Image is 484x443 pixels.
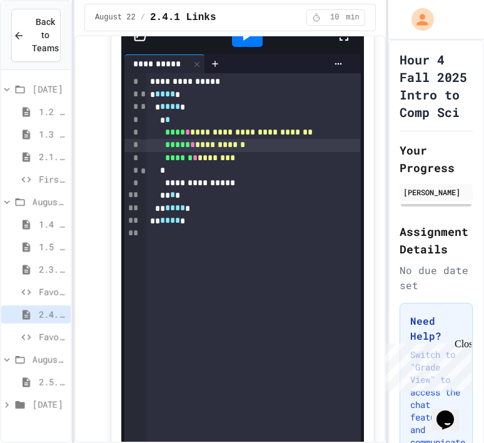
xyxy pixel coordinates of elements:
[39,150,66,163] span: 2.1.1 Intro to HTML
[33,398,66,411] span: [DATE]
[39,240,66,253] span: 1.5 Browsers
[398,5,437,34] div: My Account
[39,375,66,389] span: 2.5.1 Websites
[400,263,473,293] div: No due date set
[5,5,86,79] div: Chat with us now!Close
[39,218,66,231] span: 1.4 Connecting to a Website
[39,105,66,118] span: 1.2 How The Internet Works
[141,13,145,23] span: /
[380,339,471,392] iframe: chat widget
[150,10,216,25] span: 2.4.1 Links
[400,141,473,176] h2: Your Progress
[39,263,66,276] span: 2.3.1 More HTML Tags
[39,173,66,186] span: First Website
[33,195,66,208] span: August 22
[39,285,66,298] span: Favorite Quote
[95,13,136,23] span: August 22
[39,330,66,344] span: Favorite Websites
[403,186,469,198] div: [PERSON_NAME]
[410,313,462,344] h3: Need Help?
[11,9,61,62] button: Back to Teams
[33,83,66,96] span: [DATE]
[346,13,360,23] span: min
[400,51,473,121] h1: Hour 4 Fall 2025 Intro to Comp Sci
[33,353,66,366] span: August 26
[32,16,59,55] span: Back to Teams
[325,13,345,23] span: 10
[400,223,473,258] h2: Assignment Details
[431,393,471,430] iframe: chat widget
[39,128,66,141] span: 1.3 The World Wide Web
[39,308,66,321] span: 2.4.1 Links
